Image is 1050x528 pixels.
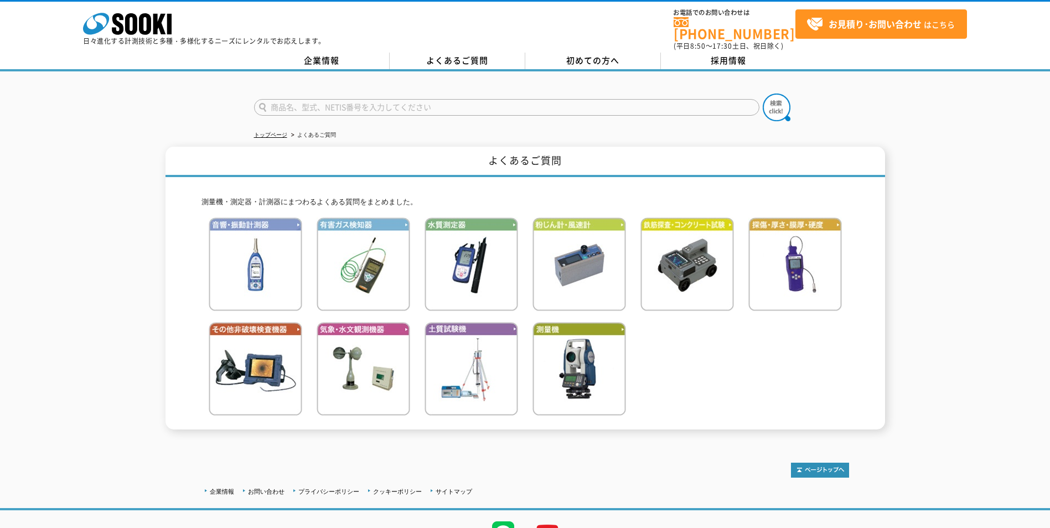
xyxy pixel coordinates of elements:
[425,218,518,311] img: 水質測定器
[83,38,325,44] p: 日々進化する計測技術と多種・多様化するニーズにレンタルでお応えします。
[390,53,525,69] a: よくあるご質問
[806,16,955,33] span: はこちら
[289,130,336,141] li: よくあるご質問
[248,488,285,495] a: お問い合わせ
[532,218,626,311] img: 粉じん計・風速計
[525,53,661,69] a: 初めての方へ
[373,488,422,495] a: クッキーポリシー
[712,41,732,51] span: 17:30
[201,196,849,208] p: 測量機・測定器・計測器にまつわるよくある質問をまとめました。
[254,132,287,138] a: トップページ
[566,54,619,66] span: 初めての方へ
[748,218,842,311] img: 探傷・厚さ・膜厚・硬度
[690,41,706,51] span: 8:50
[254,53,390,69] a: 企業情報
[661,53,796,69] a: 採用情報
[210,488,234,495] a: 企業情報
[791,463,849,478] img: トップページへ
[763,94,790,121] img: btn_search.png
[795,9,967,39] a: お見積り･お問い合わせはこちら
[425,322,518,416] img: 土質試験機
[317,218,410,311] img: 有害ガス検知器
[674,41,783,51] span: (平日 ～ 土日、祝日除く)
[317,322,410,416] img: 気象・水文観測機器
[254,99,759,116] input: 商品名、型式、NETIS番号を入力してください
[436,488,472,495] a: サイトマップ
[298,488,359,495] a: プライバシーポリシー
[532,322,626,416] img: 測量機
[209,322,302,416] img: その他非破壊検査機器
[829,17,922,30] strong: お見積り･お問い合わせ
[640,218,734,311] img: 鉄筋検査・コンクリート試験
[165,147,885,177] h1: よくあるご質問
[674,17,795,40] a: [PHONE_NUMBER]
[209,218,302,311] img: 音響・振動計測器
[674,9,795,16] span: お電話でのお問い合わせは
